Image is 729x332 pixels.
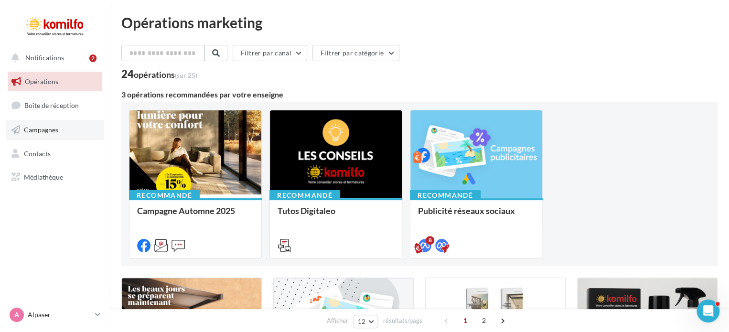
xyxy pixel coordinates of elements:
span: Médiathèque [24,173,63,181]
span: résultats/page [383,316,422,325]
span: Opérations [25,77,58,86]
p: Alpaser [28,310,91,320]
span: 1 [458,313,473,328]
a: Campagnes [6,120,104,140]
div: Opérations marketing [121,15,718,30]
span: Contacts [24,149,51,157]
span: Notifications [25,54,64,62]
div: Recommandé [410,190,481,201]
a: Médiathèque [6,167,104,187]
a: Opérations [6,72,104,92]
button: Filtrer par catégorie [312,45,399,61]
span: (sur 25) [175,71,197,79]
button: Notifications 2 [6,48,100,68]
div: 24 [121,69,197,79]
span: A [14,310,19,320]
div: 3 opérations recommandées par votre enseigne [121,91,718,98]
div: Recommandé [129,190,200,201]
div: opérations [134,70,197,79]
div: Tutos Digitaleo [278,206,394,225]
span: Campagnes [24,126,58,134]
a: Contacts [6,144,104,164]
span: 2 [476,313,492,328]
a: Boîte de réception [6,95,104,116]
button: 12 [354,315,378,328]
div: Publicité réseaux sociaux [418,206,535,225]
span: 12 [358,318,366,325]
span: Afficher [327,316,348,325]
div: 2 [89,54,96,62]
a: A Alpaser [8,306,102,324]
button: Filtrer par canal [233,45,307,61]
iframe: Intercom live chat [697,300,719,322]
div: Campagne Automne 2025 [137,206,254,225]
div: 8 [426,236,434,245]
div: Recommandé [269,190,340,201]
span: Boîte de réception [24,101,79,109]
